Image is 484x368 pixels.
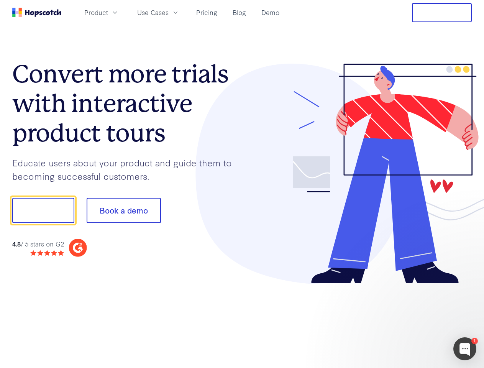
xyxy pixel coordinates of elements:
strong: 4.8 [12,239,21,248]
button: Product [80,6,123,19]
a: Home [12,8,61,17]
button: Use Cases [133,6,184,19]
div: / 5 stars on G2 [12,239,64,249]
span: Product [84,8,108,17]
button: Book a demo [87,198,161,223]
div: 1 [471,338,478,344]
a: Demo [258,6,282,19]
a: Pricing [193,6,220,19]
button: Show me! [12,198,74,223]
a: Blog [230,6,249,19]
span: Use Cases [137,8,169,17]
h1: Convert more trials with interactive product tours [12,59,242,148]
p: Educate users about your product and guide them to becoming successful customers. [12,156,242,182]
button: Free Trial [412,3,472,22]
